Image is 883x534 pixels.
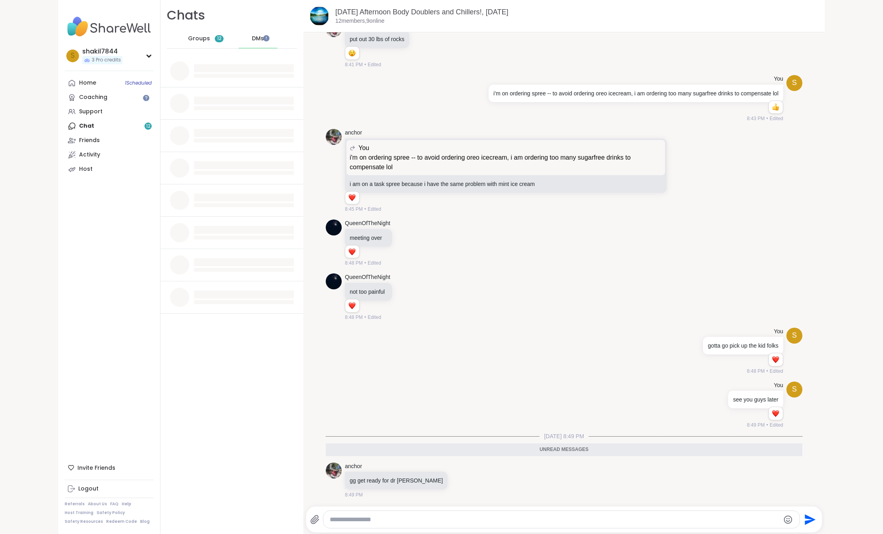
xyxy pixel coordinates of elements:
[747,115,765,122] span: 8:43 PM
[348,303,356,309] button: Reactions: love
[368,314,381,321] span: Edited
[65,482,154,496] a: Logout
[358,143,369,153] span: You
[326,129,342,145] img: https://sharewell-space-live.sfo3.digitaloceanspaces.com/user-generated/bd698b57-9748-437a-a102-e...
[345,245,359,258] div: Reaction list
[65,148,154,162] a: Activity
[79,79,96,87] div: Home
[792,330,797,341] span: s
[65,162,154,176] a: Host
[110,501,119,507] a: FAQ
[345,220,390,227] a: QueenOfTheNight
[350,477,443,485] p: gg get ready for dr [PERSON_NAME]
[733,396,778,403] p: see you guys later
[345,206,363,213] span: 8:45 PM
[326,443,802,456] div: Unread messages
[364,314,366,321] span: •
[79,151,100,159] div: Activity
[348,249,356,255] button: Reactions: love
[800,510,818,528] button: Send
[774,75,783,83] h4: You
[766,421,768,429] span: •
[326,220,342,235] img: https://sharewell-space-live.sfo3.digitaloceanspaces.com/user-generated/d7277878-0de6-43a2-a937-4...
[71,51,75,61] span: s
[65,461,154,475] div: Invite Friends
[771,356,780,363] button: Reactions: love
[78,485,99,493] div: Logout
[326,273,342,289] img: https://sharewell-space-live.sfo3.digitaloceanspaces.com/user-generated/d7277878-0de6-43a2-a937-4...
[65,501,85,507] a: Referrals
[345,129,362,137] a: anchor
[368,206,381,213] span: Edited
[65,105,154,119] a: Support
[766,368,768,375] span: •
[345,259,363,267] span: 8:48 PM
[770,421,783,429] span: Edited
[79,93,107,101] div: Coaching
[79,108,103,116] div: Support
[82,47,123,56] div: shakil7844
[167,6,205,24] h1: Chats
[345,299,359,312] div: Reaction list
[774,328,783,336] h4: You
[792,77,797,88] span: s
[368,61,381,68] span: Edited
[350,180,662,188] p: i am on a task spree because i have the same problem with mint ice cream
[774,382,783,390] h4: You
[97,510,125,516] a: Safety Policy
[65,133,154,148] a: Friends
[106,519,137,524] a: Redeem Code
[263,35,269,42] iframe: Spotlight
[65,76,154,90] a: Home1Scheduled
[65,13,154,41] img: ShareWell Nav Logo
[188,35,210,43] span: Groups
[350,35,404,43] p: put out 30 lbs of rocks
[335,8,509,16] a: [DATE] Afternoon Body Doublers and Chillers!, [DATE]
[345,273,390,281] a: QueenOfTheNight
[350,234,387,242] p: meeting over
[348,50,356,56] button: Reactions: wow
[65,90,154,105] a: Coaching
[65,510,93,516] a: Host Training
[79,136,100,144] div: Friends
[783,515,793,524] button: Emoji picker
[766,115,768,122] span: •
[364,206,366,213] span: •
[770,368,783,375] span: Edited
[140,519,150,524] a: Blog
[310,6,329,26] img: Tuesday Afternoon Body Doublers and Chillers!, Oct 07
[769,407,783,420] div: Reaction list
[345,491,363,498] span: 8:49 PM
[326,463,342,479] img: https://sharewell-space-live.sfo3.digitaloceanspaces.com/user-generated/bd698b57-9748-437a-a102-e...
[330,516,780,524] textarea: Type your message
[345,314,363,321] span: 8:48 PM
[122,501,131,507] a: Help
[79,165,93,173] div: Host
[350,288,387,296] p: not too painful
[769,353,783,366] div: Reaction list
[143,95,149,101] iframe: Spotlight
[747,368,765,375] span: 8:48 PM
[345,192,359,204] div: Reaction list
[771,104,780,111] button: Reactions: like
[92,57,121,63] span: 3 Pro credits
[364,61,366,68] span: •
[770,115,783,122] span: Edited
[368,259,381,267] span: Edited
[125,80,152,86] span: 1 Scheduled
[747,421,765,429] span: 8:49 PM
[350,153,662,172] p: i'm on ordering spree -- to avoid ordering oreo icecream, i am ordering too many sugarfree drinks...
[792,384,797,395] span: s
[769,101,783,114] div: Reaction list
[252,35,264,43] span: DMs
[345,463,362,471] a: anchor
[65,519,103,524] a: Safety Resources
[539,432,589,440] span: [DATE] 8:49 PM
[345,61,363,68] span: 8:41 PM
[493,89,778,97] p: i'm on ordering spree -- to avoid ordering oreo icecream, i am ordering too many sugarfree drinks...
[771,410,780,417] button: Reactions: love
[345,47,359,59] div: Reaction list
[217,35,222,42] span: 12
[335,17,384,25] p: 12 members, 9 online
[364,259,366,267] span: •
